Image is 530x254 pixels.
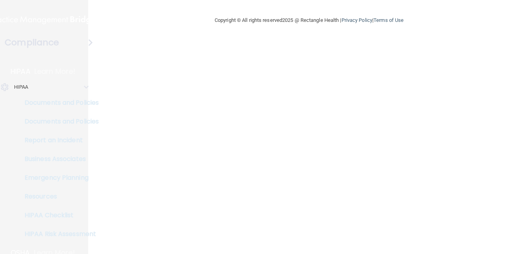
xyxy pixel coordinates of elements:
p: HIPAA Checklist [5,211,112,219]
p: Report an Incident [5,136,112,144]
h4: Compliance [5,37,59,48]
p: HIPAA [14,82,28,92]
a: Terms of Use [373,17,404,23]
p: HIPAA [11,67,30,76]
p: HIPAA Risk Assessment [5,230,112,238]
p: Business Associates [5,155,112,163]
p: Learn More! [34,67,76,76]
a: Privacy Policy [341,17,372,23]
p: Emergency Planning [5,174,112,182]
p: Resources [5,193,112,200]
p: Documents and Policies [5,99,112,107]
div: Copyright © All rights reserved 2025 @ Rectangle Health | | [167,8,452,33]
p: Documents and Policies [5,118,112,125]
